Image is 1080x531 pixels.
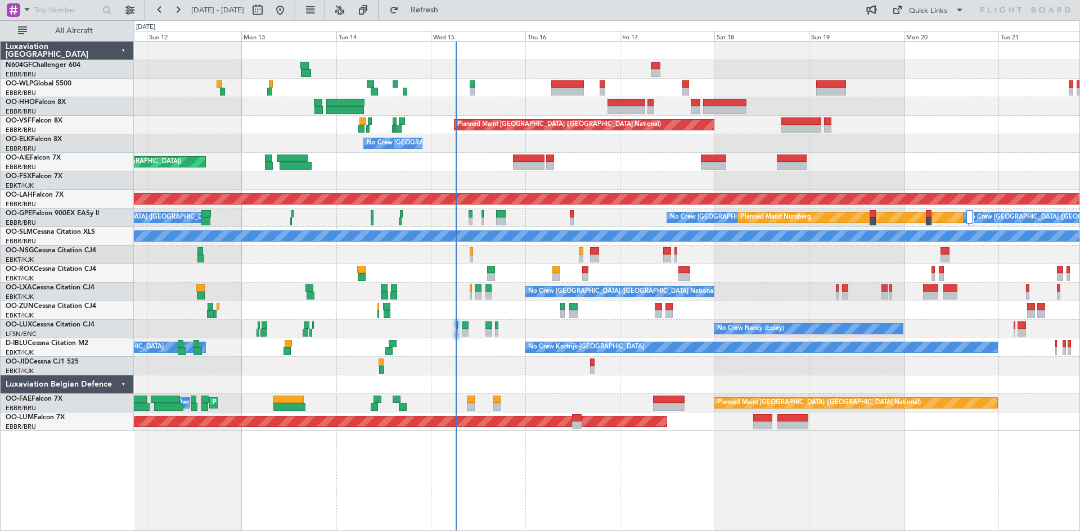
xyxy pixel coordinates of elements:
div: Planned Maint Nurnberg [741,209,811,226]
span: Refresh [401,6,448,14]
span: OO-ROK [6,266,34,273]
span: OO-ZUN [6,303,34,310]
a: OO-LXACessna Citation CJ4 [6,284,94,291]
a: EBBR/BRU [6,89,36,97]
a: OO-AIEFalcon 7X [6,155,61,161]
span: N604GF [6,62,32,69]
a: OO-FSXFalcon 7X [6,173,62,180]
a: OO-ZUNCessna Citation CJ4 [6,303,96,310]
input: Trip Number [34,2,99,19]
a: OO-HHOFalcon 8X [6,99,66,106]
div: Mon 20 [904,31,998,41]
div: Planned Maint [GEOGRAPHIC_DATA] ([GEOGRAPHIC_DATA] National) [457,116,661,133]
a: EBBR/BRU [6,163,36,171]
span: OO-HHO [6,99,35,106]
div: No Crew [GEOGRAPHIC_DATA] ([GEOGRAPHIC_DATA] National) [367,135,555,152]
a: EBKT/KJK [6,293,34,301]
a: EBBR/BRU [6,404,36,412]
div: Thu 16 [525,31,620,41]
a: OO-FAEFalcon 7X [6,396,62,402]
a: EBBR/BRU [6,200,36,208]
div: Sat 18 [714,31,809,41]
span: D-IBLU [6,340,28,347]
a: EBKT/KJK [6,311,34,320]
a: OO-LAHFalcon 7X [6,192,64,198]
a: EBBR/BRU [6,126,36,134]
a: OO-JIDCessna CJ1 525 [6,358,79,365]
a: OO-LUMFalcon 7X [6,414,65,421]
a: OO-LUXCessna Citation CJ4 [6,321,94,328]
a: OO-ROKCessna Citation CJ4 [6,266,96,273]
div: Fri 17 [620,31,714,41]
div: Tue 14 [336,31,431,41]
a: EBBR/BRU [6,219,36,227]
a: OO-NSGCessna Citation CJ4 [6,247,96,254]
a: EBKT/KJK [6,256,34,264]
div: Planned Maint Melsbroek Air Base [213,394,311,411]
a: EBBR/BRU [6,144,36,153]
div: No Crew Kortrijk-[GEOGRAPHIC_DATA] [528,339,644,356]
span: OO-VSF [6,117,31,124]
a: EBKT/KJK [6,274,34,283]
span: OO-LAH [6,192,33,198]
div: Sun 12 [147,31,241,41]
a: EBBR/BRU [6,423,36,431]
span: OO-FSX [6,173,31,180]
span: All Aircraft [29,27,119,35]
button: All Aircraft [12,22,122,40]
a: EBKT/KJK [6,181,34,190]
span: OO-LXA [6,284,32,291]
a: OO-SLMCessna Citation XLS [6,229,95,235]
button: Refresh [384,1,452,19]
a: D-IBLUCessna Citation M2 [6,340,88,347]
a: OO-VSFFalcon 8X [6,117,62,124]
div: Quick Links [909,6,947,17]
button: Quick Links [886,1,970,19]
div: No Crew [GEOGRAPHIC_DATA] ([GEOGRAPHIC_DATA] National) [55,209,244,226]
a: OO-GPEFalcon 900EX EASy II [6,210,99,217]
span: OO-ELK [6,136,31,143]
span: OO-SLM [6,229,33,235]
span: OO-WLP [6,80,33,87]
span: OO-GPE [6,210,32,217]
span: [DATE] - [DATE] [191,5,244,15]
span: OO-JID [6,358,29,365]
span: OO-LUM [6,414,34,421]
a: EBKT/KJK [6,348,34,357]
a: OO-ELKFalcon 8X [6,136,62,143]
div: Sun 19 [809,31,903,41]
div: Mon 13 [241,31,336,41]
a: EBBR/BRU [6,107,36,116]
div: No Crew [GEOGRAPHIC_DATA] ([GEOGRAPHIC_DATA] National) [670,209,858,226]
span: OO-FAE [6,396,31,402]
span: OO-NSG [6,247,34,254]
a: LFSN/ENC [6,330,37,338]
div: No Crew Nancy (Essey) [717,320,784,337]
a: EBKT/KJK [6,367,34,375]
a: EBBR/BRU [6,70,36,79]
a: EBBR/BRU [6,237,36,246]
a: N604GFChallenger 604 [6,62,80,69]
span: OO-AIE [6,155,30,161]
a: OO-WLPGlobal 5500 [6,80,71,87]
div: Wed 15 [431,31,525,41]
div: [DATE] [136,22,155,32]
div: Planned Maint [GEOGRAPHIC_DATA] ([GEOGRAPHIC_DATA] National) [717,394,921,411]
div: No Crew [GEOGRAPHIC_DATA] ([GEOGRAPHIC_DATA] National) [528,283,717,300]
span: OO-LUX [6,321,32,328]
